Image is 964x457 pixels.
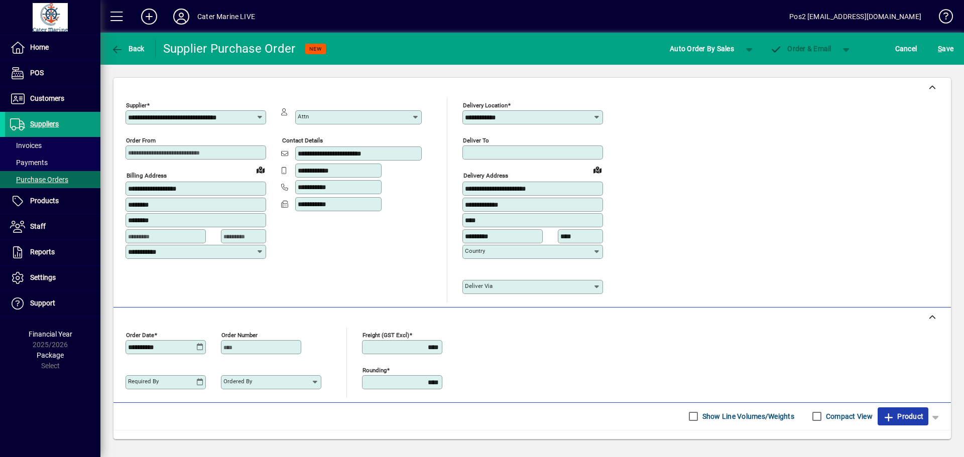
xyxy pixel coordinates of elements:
[10,141,42,149] span: Invoices
[30,43,49,51] span: Home
[700,411,794,421] label: Show Line Volumes/Weights
[878,407,928,425] button: Product
[108,40,147,58] button: Back
[465,247,485,254] mat-label: Country
[298,113,309,120] mat-label: Attn
[221,331,258,338] mat-label: Order number
[363,366,387,373] mat-label: Rounding
[5,214,100,239] a: Staff
[111,45,145,53] span: Back
[789,9,921,25] div: Pos2 [EMAIL_ADDRESS][DOMAIN_NAME]
[931,2,951,35] a: Knowledge Base
[30,222,46,230] span: Staff
[670,41,734,57] span: Auto Order By Sales
[665,40,739,58] button: Auto Order By Sales
[463,102,508,109] mat-label: Delivery Location
[133,8,165,26] button: Add
[30,299,55,307] span: Support
[5,171,100,188] a: Purchase Orders
[253,162,269,178] a: View on map
[5,154,100,171] a: Payments
[163,41,296,57] div: Supplier Purchase Order
[5,35,100,60] a: Home
[824,411,873,421] label: Compact View
[465,282,493,289] mat-label: Deliver via
[5,240,100,265] a: Reports
[589,162,606,178] a: View on map
[10,176,68,184] span: Purchase Orders
[363,331,409,338] mat-label: Freight (GST excl)
[5,189,100,214] a: Products
[10,159,48,167] span: Payments
[30,94,64,102] span: Customers
[5,61,100,86] a: POS
[37,351,64,359] span: Package
[883,408,923,424] span: Product
[938,41,953,57] span: ave
[126,331,154,338] mat-label: Order date
[938,45,942,53] span: S
[197,9,255,25] div: Cater Marine LIVE
[29,330,72,338] span: Financial Year
[770,45,831,53] span: Order & Email
[126,137,156,144] mat-label: Order from
[30,197,59,205] span: Products
[223,378,252,385] mat-label: Ordered by
[5,291,100,316] a: Support
[100,40,156,58] app-page-header-button: Back
[5,86,100,111] a: Customers
[30,273,56,281] span: Settings
[165,8,197,26] button: Profile
[126,102,147,109] mat-label: Supplier
[5,137,100,154] a: Invoices
[30,120,59,128] span: Suppliers
[309,46,322,52] span: NEW
[463,137,489,144] mat-label: Deliver To
[30,69,44,77] span: POS
[935,40,956,58] button: Save
[765,40,836,58] button: Order & Email
[128,378,159,385] mat-label: Required by
[895,41,917,57] span: Cancel
[893,40,920,58] button: Cancel
[30,248,55,256] span: Reports
[5,265,100,290] a: Settings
